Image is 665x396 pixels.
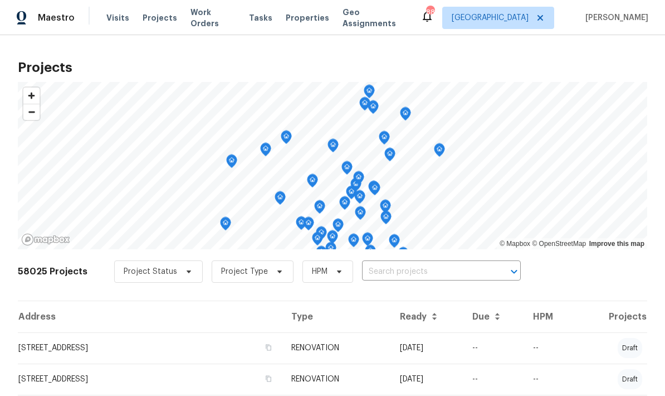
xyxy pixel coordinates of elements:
a: Improve this map [589,240,644,248]
th: Projects [573,301,647,332]
div: Map marker [312,232,323,249]
td: [DATE] [391,364,464,395]
div: 88 [426,7,434,18]
div: Map marker [398,247,409,264]
div: Map marker [384,148,395,165]
th: Ready [391,301,464,332]
span: Visits [106,12,129,23]
span: Properties [286,12,329,23]
th: Address [18,301,282,332]
div: Map marker [314,200,325,218]
div: Map marker [341,161,353,178]
div: Map marker [307,174,318,191]
a: Mapbox homepage [21,233,70,246]
button: Copy Address [263,342,273,352]
div: Map marker [260,143,271,160]
span: Projects [143,12,177,23]
div: Map marker [327,139,339,156]
td: -- [463,332,524,364]
canvas: Map [18,82,647,249]
div: Map marker [226,154,237,172]
th: Type [282,301,391,332]
div: Map marker [434,143,445,161]
div: Map marker [353,171,364,189]
div: Map marker [368,181,379,198]
div: draft [618,369,642,389]
div: Map marker [368,100,379,118]
div: Map marker [389,234,400,252]
div: Map marker [369,182,380,199]
div: Map marker [380,200,391,217]
div: Map marker [350,178,361,195]
div: Map marker [359,97,370,114]
span: Project Status [124,266,177,277]
div: Map marker [303,217,314,234]
div: Map marker [362,233,373,250]
button: Zoom out [23,104,40,120]
div: Map marker [355,206,366,224]
span: Tasks [249,14,272,22]
div: Map marker [339,196,350,214]
span: Project Type [221,266,268,277]
td: RENOVATION [282,332,391,364]
button: Open [506,264,522,279]
span: [GEOGRAPHIC_DATA] [452,12,529,23]
div: Map marker [364,85,375,102]
span: [PERSON_NAME] [581,12,648,23]
div: Map marker [220,217,231,234]
div: Map marker [332,219,344,236]
a: OpenStreetMap [532,240,586,248]
td: [STREET_ADDRESS] [18,332,282,364]
button: Zoom in [23,88,40,104]
div: Map marker [348,234,359,251]
th: Due [463,301,524,332]
td: -- [463,364,524,395]
div: Map marker [365,245,376,262]
div: Map marker [327,230,338,248]
th: HPM [524,301,573,332]
div: Map marker [316,226,327,244]
div: Map marker [275,191,286,209]
div: Map marker [296,216,307,234]
button: Copy Address [263,374,273,384]
div: draft [618,338,642,358]
td: [DATE] [391,332,464,364]
input: Search projects [362,263,490,281]
span: Maestro [38,12,75,23]
div: Map marker [346,186,357,203]
td: -- [524,332,573,364]
h2: Projects [18,62,647,73]
span: HPM [312,266,327,277]
div: Map marker [380,211,392,228]
td: -- [524,364,573,395]
h2: 58025 Projects [18,266,87,277]
div: Map marker [400,107,411,124]
a: Mapbox [500,240,530,248]
span: Work Orders [190,7,236,29]
div: Map marker [379,131,390,148]
div: Map marker [354,190,365,207]
div: Map marker [281,131,292,148]
td: [STREET_ADDRESS] [18,364,282,395]
span: Geo Assignments [343,7,407,29]
td: RENOVATION [282,364,391,395]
